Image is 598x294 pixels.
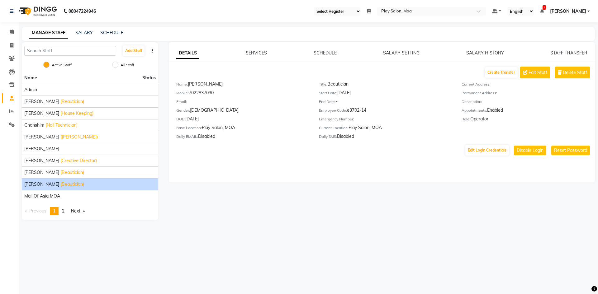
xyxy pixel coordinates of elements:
[319,90,452,98] div: [DATE]
[520,67,550,78] button: Edit Staff
[551,146,590,155] button: Reset Password
[465,145,509,156] button: Edit Login Credentials
[24,193,60,199] span: Mall of Asia MOA
[319,124,452,133] div: Play Salon, MOA
[462,99,482,105] label: Description:
[462,82,491,87] label: Current Address:
[466,50,504,56] a: SALARY HISTORY
[462,116,470,122] label: Role:
[176,133,310,142] div: Disabled
[176,107,310,116] div: [DEMOGRAPHIC_DATA]
[319,99,336,105] label: End Date:
[176,90,310,98] div: 7022837030
[68,207,88,215] a: Next
[176,116,310,124] div: [DATE]
[45,122,78,128] span: (Nail Technician)
[176,124,310,133] div: Play Salon, MOA
[176,82,188,87] label: Name:
[60,98,84,105] span: (Beautician)
[246,50,267,56] a: SERVICES
[123,45,145,56] button: Add Staff
[529,69,547,76] span: Edit Staff
[176,48,199,59] a: DETAILS
[462,90,497,96] label: Permanent Address:
[62,208,64,214] span: 2
[314,50,337,56] a: SCHEDULE
[24,181,59,188] span: [PERSON_NAME]
[29,27,68,39] a: MANAGE STAFF
[176,116,185,122] label: DOB:
[121,62,134,68] label: All Staff
[24,98,59,105] span: [PERSON_NAME]
[53,208,55,214] span: 1
[319,134,337,139] label: Daily SMS:
[100,30,123,35] a: SCHEDULE
[24,169,59,176] span: [PERSON_NAME]
[24,146,59,152] span: [PERSON_NAME]
[60,169,84,176] span: (Beautician)
[24,110,59,117] span: [PERSON_NAME]
[60,181,84,188] span: (Beautician)
[60,134,98,140] span: ([PERSON_NAME])
[319,133,452,142] div: Disabled
[24,46,116,56] input: Search Staff
[176,125,202,131] label: Base Location:
[24,86,37,93] span: Admin
[60,110,93,117] span: (House Keeping)
[176,108,190,113] label: Gender:
[176,99,187,105] label: Email:
[52,62,72,68] label: Active Staff
[69,2,96,20] b: 08047224946
[550,8,586,15] span: [PERSON_NAME]
[462,108,487,113] label: Appointments:
[176,81,310,90] div: [PERSON_NAME]
[29,208,46,214] span: Previous
[383,50,420,56] a: SALARY SETTING
[319,82,327,87] label: Title:
[543,5,546,10] span: 1
[462,116,595,124] div: Operator
[514,146,546,155] button: Disable Login
[319,107,452,116] div: e3702-14
[75,30,93,35] a: SALARY
[319,125,349,131] label: Current Location:
[60,157,97,164] span: (Creative Director)
[319,108,347,113] label: Employee Code:
[24,157,59,164] span: [PERSON_NAME]
[176,90,189,96] label: Mobile:
[319,81,452,90] div: Beautician
[550,50,587,56] a: STAFF TRANSFER
[319,116,354,122] label: Emergency Number:
[563,69,587,76] span: Delete Staff
[555,67,590,78] button: Delete Staff
[176,134,198,139] label: Daily EMAIL:
[462,107,595,116] div: Enabled
[24,75,37,81] span: Name
[24,134,59,140] span: [PERSON_NAME]
[22,207,158,215] nav: Pagination
[319,90,337,96] label: Start Date:
[142,75,156,81] span: Status
[16,2,59,20] img: logo
[24,122,44,128] span: chanshim
[319,98,452,107] div: -
[540,8,544,14] a: 1
[485,67,518,78] button: Create Transfer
